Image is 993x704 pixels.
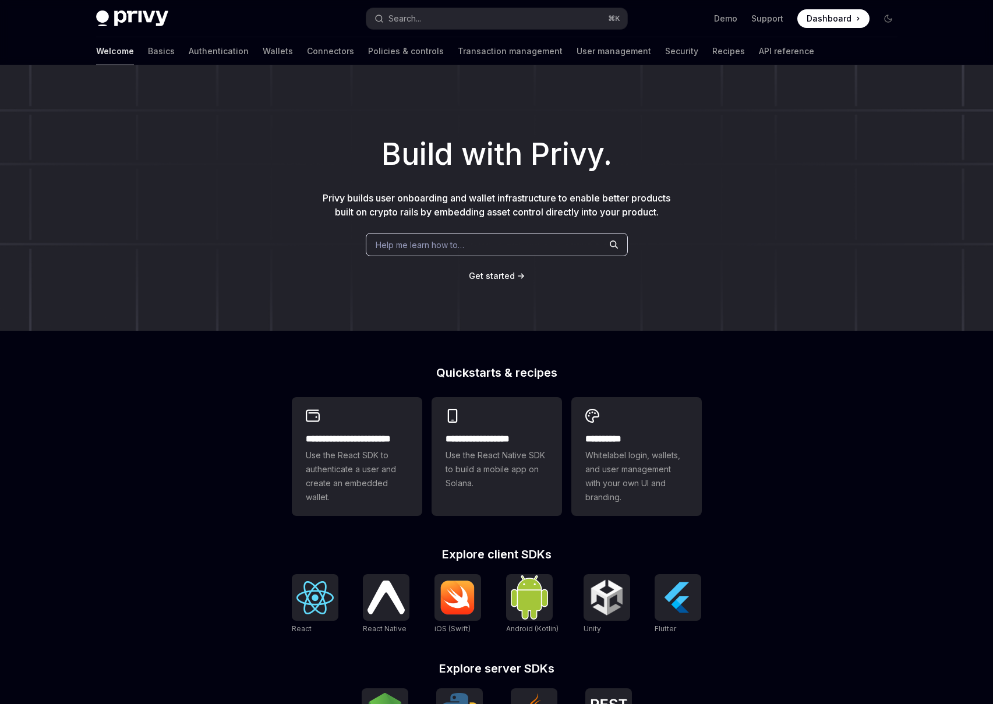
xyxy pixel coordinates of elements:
[584,574,630,635] a: UnityUnity
[659,579,697,616] img: Flutter
[292,574,338,635] a: ReactReact
[608,14,620,23] span: ⌘ K
[292,549,702,560] h2: Explore client SDKs
[585,448,688,504] span: Whitelabel login, wallets, and user management with your own UI and branding.
[96,37,134,65] a: Welcome
[751,13,783,24] a: Support
[376,239,464,251] span: Help me learn how to…
[432,397,562,516] a: **** **** **** ***Use the React Native SDK to build a mobile app on Solana.
[506,624,559,633] span: Android (Kotlin)
[363,624,407,633] span: React Native
[363,574,409,635] a: React NativeReact Native
[292,624,312,633] span: React
[469,271,515,281] span: Get started
[506,574,559,635] a: Android (Kotlin)Android (Kotlin)
[296,581,334,614] img: React
[588,579,626,616] img: Unity
[189,37,249,65] a: Authentication
[434,574,481,635] a: iOS (Swift)iOS (Swift)
[367,581,405,614] img: React Native
[655,574,701,635] a: FlutterFlutter
[807,13,851,24] span: Dashboard
[458,37,563,65] a: Transaction management
[434,624,471,633] span: iOS (Swift)
[292,663,702,674] h2: Explore server SDKs
[655,624,676,633] span: Flutter
[879,9,897,28] button: Toggle dark mode
[446,448,548,490] span: Use the React Native SDK to build a mobile app on Solana.
[439,580,476,615] img: iOS (Swift)
[665,37,698,65] a: Security
[148,37,175,65] a: Basics
[577,37,651,65] a: User management
[366,8,627,29] button: Search...⌘K
[292,367,702,378] h2: Quickstarts & recipes
[323,192,670,218] span: Privy builds user onboarding and wallet infrastructure to enable better products built on crypto ...
[571,397,702,516] a: **** *****Whitelabel login, wallets, and user management with your own UI and branding.
[306,448,408,504] span: Use the React SDK to authenticate a user and create an embedded wallet.
[388,12,421,26] div: Search...
[96,10,168,27] img: dark logo
[797,9,870,28] a: Dashboard
[511,575,548,619] img: Android (Kotlin)
[469,270,515,282] a: Get started
[368,37,444,65] a: Policies & controls
[307,37,354,65] a: Connectors
[712,37,745,65] a: Recipes
[19,132,974,177] h1: Build with Privy.
[759,37,814,65] a: API reference
[584,624,601,633] span: Unity
[263,37,293,65] a: Wallets
[714,13,737,24] a: Demo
